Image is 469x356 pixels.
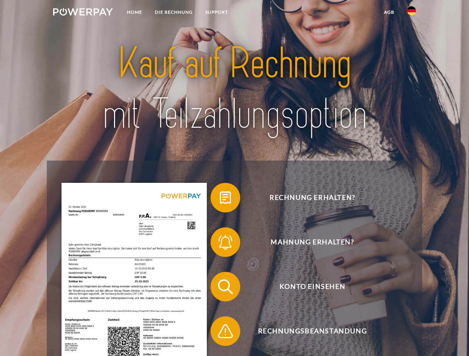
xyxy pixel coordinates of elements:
img: qb_bill.svg [216,188,235,207]
img: qb_search.svg [216,277,235,296]
img: qb_bell.svg [216,233,235,251]
a: agb [378,6,401,19]
button: Rechnung erhalten? [211,183,404,212]
a: DIE RECHNUNG [149,6,199,19]
span: Mahnung erhalten? [221,227,403,257]
span: Rechnung erhalten? [221,183,403,212]
img: title-powerpay_de.svg [71,36,398,142]
img: logo-powerpay-white.svg [53,8,113,16]
span: Konto einsehen [221,272,403,301]
button: Rechnungsbeanstandung [211,316,404,346]
span: Rechnungsbeanstandung [221,316,403,346]
img: de [407,6,416,15]
button: Mahnung erhalten? [211,227,404,257]
button: Konto einsehen [211,272,404,301]
a: Home [121,6,149,19]
a: SUPPORT [199,6,234,19]
img: qb_warning.svg [216,322,235,340]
